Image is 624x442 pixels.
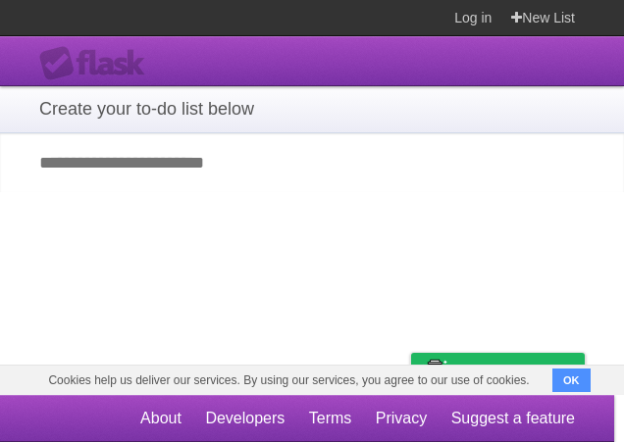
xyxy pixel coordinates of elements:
a: Buy me a coffee [411,353,585,389]
h1: Create your to-do list below [39,96,585,123]
a: Privacy [376,400,427,437]
a: Suggest a feature [451,400,575,437]
img: Buy me a coffee [421,354,447,387]
button: OK [552,368,591,392]
a: Developers [205,400,285,437]
div: Flask [39,46,157,81]
a: About [140,400,182,437]
span: Cookies help us deliver our services. By using our services, you agree to our use of cookies. [28,366,548,395]
span: Buy me a coffee [452,354,575,388]
a: Terms [309,400,352,437]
